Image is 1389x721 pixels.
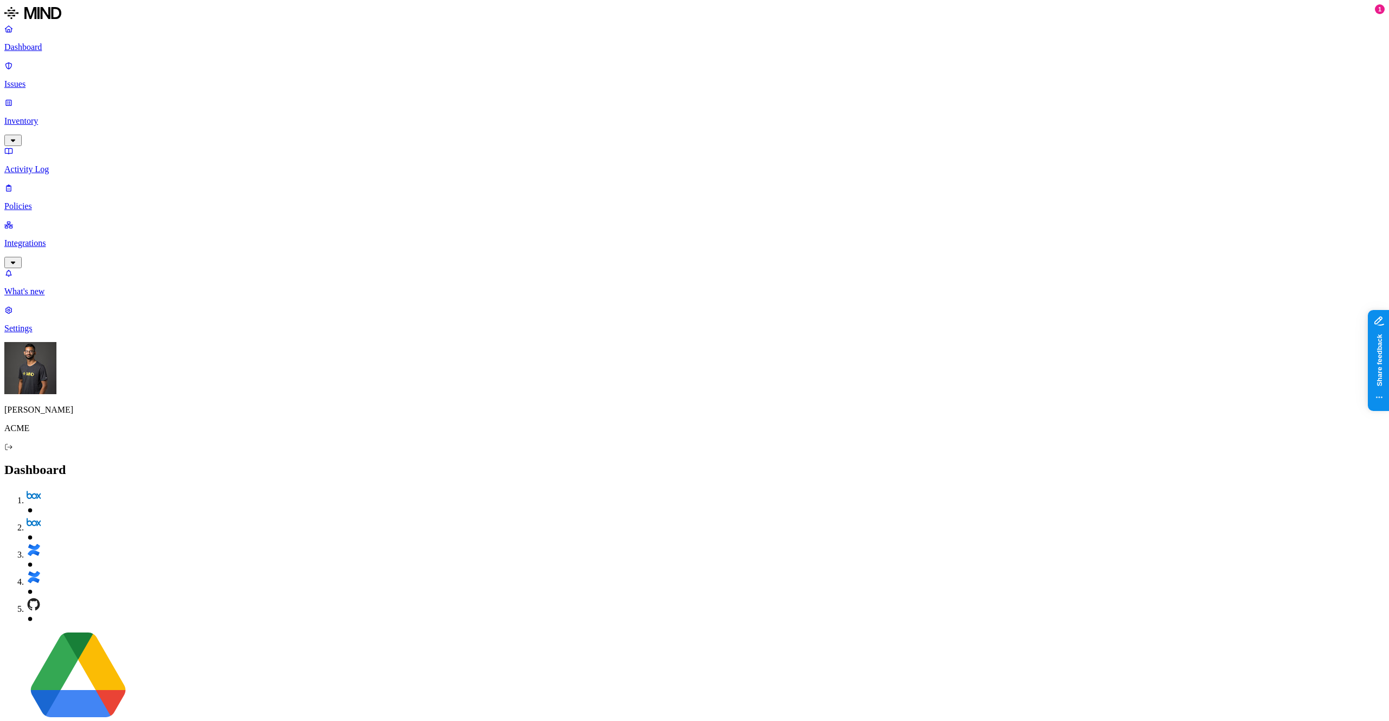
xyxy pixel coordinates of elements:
[4,183,1385,211] a: Policies
[4,287,1385,296] p: What's new
[4,79,1385,89] p: Issues
[26,597,41,612] img: github.svg
[4,463,1385,477] h2: Dashboard
[4,116,1385,126] p: Inventory
[4,165,1385,174] p: Activity Log
[4,238,1385,248] p: Integrations
[4,324,1385,333] p: Settings
[4,61,1385,89] a: Issues
[4,220,1385,267] a: Integrations
[4,305,1385,333] a: Settings
[4,201,1385,211] p: Policies
[26,515,41,530] img: box.svg
[4,98,1385,144] a: Inventory
[4,342,56,394] img: Amit Cohen
[4,146,1385,174] a: Activity Log
[26,570,41,585] img: confluence.svg
[26,542,41,558] img: confluence.svg
[4,4,61,22] img: MIND
[26,488,41,503] img: box.svg
[4,24,1385,52] a: Dashboard
[4,4,1385,24] a: MIND
[1375,4,1385,14] div: 1
[4,423,1385,433] p: ACME
[4,42,1385,52] p: Dashboard
[4,268,1385,296] a: What's new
